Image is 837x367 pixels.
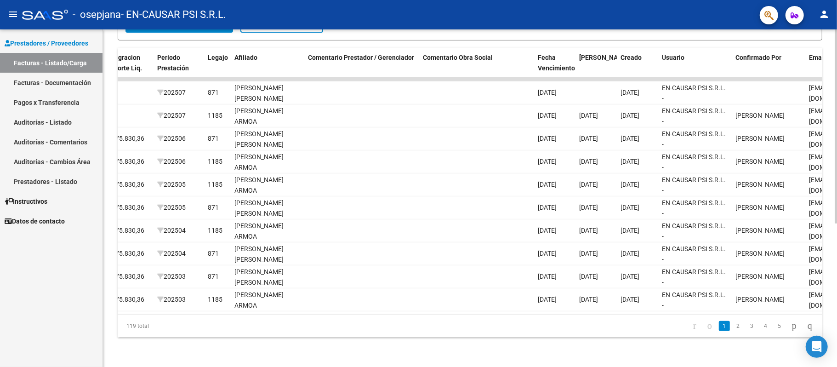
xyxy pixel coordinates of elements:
[107,135,144,142] span: $ 475.830,36
[662,268,726,286] span: EN-CAUSAR PSI S.R.L. -
[617,48,658,88] datatable-header-cell: Creado
[107,204,144,211] span: $ 475.830,36
[735,181,785,188] span: [PERSON_NAME]
[121,5,226,25] span: - EN-CAUSAR PSI S.R.L.
[73,5,121,25] span: - osepjana
[538,158,557,165] span: [DATE]
[579,250,598,257] span: [DATE]
[819,9,830,20] mat-icon: person
[208,248,219,259] div: 871
[719,321,730,331] a: 1
[662,176,726,194] span: EN-CAUSAR PSI S.R.L. -
[234,106,301,148] div: [PERSON_NAME] ARMOA [PERSON_NAME] 20564166074
[234,244,301,275] div: [PERSON_NAME] [PERSON_NAME] 20555129700
[208,87,219,98] div: 871
[208,156,222,167] div: 1185
[662,107,726,125] span: EN-CAUSAR PSI S.R.L. -
[157,296,186,303] span: 202503
[103,48,154,88] datatable-header-cell: Integracion Importe Liq.
[419,48,534,88] datatable-header-cell: Comentario Obra Social
[107,250,144,257] span: $ 475.830,36
[423,54,493,61] span: Comentario Obra Social
[534,48,575,88] datatable-header-cell: Fecha Vencimiento
[735,250,785,257] span: [PERSON_NAME]
[107,54,142,72] span: Integracion Importe Liq.
[5,38,88,48] span: Prestadores / Proveedores
[735,204,785,211] span: [PERSON_NAME]
[107,158,144,165] span: $ 475.830,36
[538,181,557,188] span: [DATE]
[579,158,598,165] span: [DATE]
[689,321,700,331] a: go to first page
[735,273,785,280] span: [PERSON_NAME]
[157,112,186,119] span: 202507
[579,204,598,211] span: [DATE]
[538,89,557,96] span: [DATE]
[5,196,47,206] span: Instructivos
[621,135,639,142] span: [DATE]
[735,112,785,119] span: [PERSON_NAME]
[621,89,639,96] span: [DATE]
[157,181,186,188] span: 202505
[208,271,219,282] div: 871
[234,129,301,160] div: [PERSON_NAME] [PERSON_NAME] 20555129700
[157,158,186,165] span: 202506
[107,296,144,303] span: $ 475.830,36
[157,273,186,280] span: 202503
[732,48,805,88] datatable-header-cell: Confirmado Por
[538,204,557,211] span: [DATE]
[234,221,301,263] div: [PERSON_NAME] ARMOA [PERSON_NAME] 20564166074
[538,250,557,257] span: [DATE]
[621,112,639,119] span: [DATE]
[208,179,222,190] div: 1185
[231,48,304,88] datatable-header-cell: Afiliado
[621,204,639,211] span: [DATE]
[788,321,801,331] a: go to next page
[803,321,816,331] a: go to last page
[308,54,414,61] span: Comentario Prestador / Gerenciador
[621,181,639,188] span: [DATE]
[208,225,222,236] div: 1185
[538,54,575,72] span: Fecha Vencimiento
[538,227,557,234] span: [DATE]
[746,321,757,331] a: 3
[208,54,228,61] span: Legajo
[234,83,301,114] div: [PERSON_NAME] [PERSON_NAME] 20555129700
[157,250,186,257] span: 202504
[662,153,726,171] span: EN-CAUSAR PSI S.R.L. -
[538,296,557,303] span: [DATE]
[703,321,716,331] a: go to previous page
[733,321,744,331] a: 2
[621,227,639,234] span: [DATE]
[538,273,557,280] span: [DATE]
[662,199,726,217] span: EN-CAUSAR PSI S.R.L. -
[234,290,301,332] div: [PERSON_NAME] ARMOA [PERSON_NAME] 20564166074
[575,48,617,88] datatable-header-cell: Fecha Confimado
[621,54,642,61] span: Creado
[579,54,629,61] span: [PERSON_NAME]
[735,296,785,303] span: [PERSON_NAME]
[774,321,785,331] a: 5
[157,89,186,96] span: 202507
[662,84,726,102] span: EN-CAUSAR PSI S.R.L. -
[579,181,598,188] span: [DATE]
[208,202,219,213] div: 871
[773,318,786,334] li: page 5
[579,112,598,119] span: [DATE]
[735,54,781,61] span: Confirmado Por
[304,48,419,88] datatable-header-cell: Comentario Prestador / Gerenciador
[662,130,726,148] span: EN-CAUSAR PSI S.R.L. -
[745,318,759,334] li: page 3
[717,318,731,334] li: page 1
[621,273,639,280] span: [DATE]
[809,54,826,61] span: Email
[662,222,726,240] span: EN-CAUSAR PSI S.R.L. -
[662,54,684,61] span: Usuario
[234,175,301,217] div: [PERSON_NAME] ARMOA [PERSON_NAME] 20564166074
[735,135,785,142] span: [PERSON_NAME]
[735,227,785,234] span: [PERSON_NAME]
[579,135,598,142] span: [DATE]
[579,227,598,234] span: [DATE]
[107,227,144,234] span: $ 475.830,36
[621,296,639,303] span: [DATE]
